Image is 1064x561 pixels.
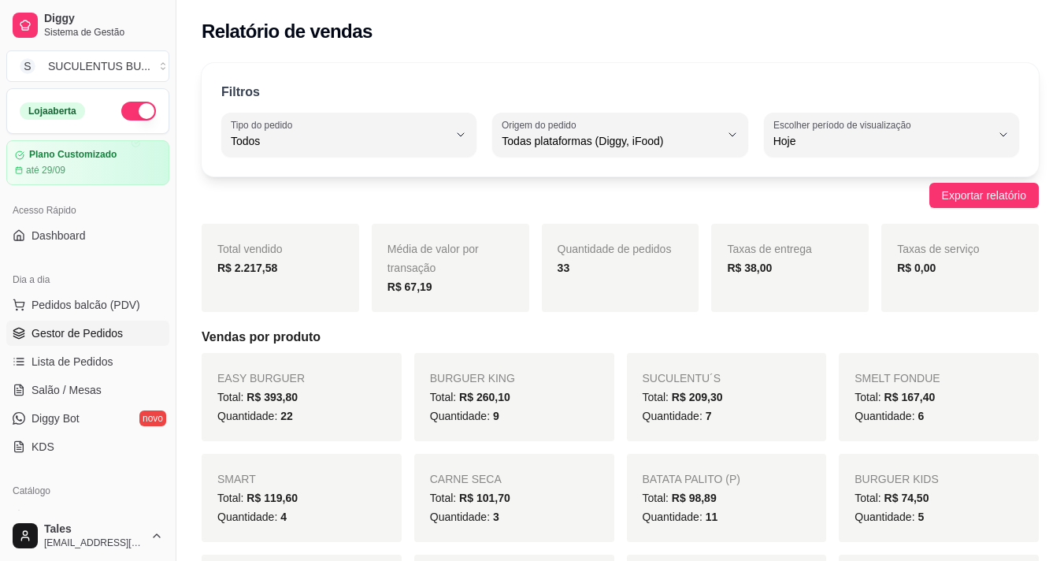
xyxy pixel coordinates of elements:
div: Dia a dia [6,267,169,292]
h2: Relatório de vendas [202,19,373,44]
button: Escolher período de visualizaçãoHoje [764,113,1019,157]
a: Salão / Mesas [6,377,169,403]
a: Produtos [6,503,169,529]
div: SUCULENTUS BU ... [48,58,150,74]
span: Diggy [44,12,163,26]
button: Pedidos balcão (PDV) [6,292,169,318]
span: Produtos [32,508,76,524]
label: Escolher período de visualização [773,118,916,132]
strong: 33 [558,262,570,274]
span: Quantidade: [217,511,287,523]
span: 11 [706,511,718,523]
article: até 29/09 [26,164,65,176]
span: Total: [430,391,510,403]
span: Quantidade: [430,410,499,422]
span: 5 [918,511,924,523]
span: Todas plataformas (Diggy, iFood) [502,133,719,149]
span: Quantidade: [855,410,924,422]
span: Exportar relatório [942,187,1026,204]
a: Gestor de Pedidos [6,321,169,346]
span: R$ 209,30 [672,391,723,403]
button: Origem do pedidoTodas plataformas (Diggy, iFood) [492,113,747,157]
span: Quantidade: [855,511,924,523]
span: Taxas de serviço [897,243,979,255]
span: EASY BURGUER [217,372,305,385]
a: Lista de Pedidos [6,349,169,374]
span: R$ 98,89 [672,492,717,504]
h5: Vendas por produto [202,328,1039,347]
span: 4 [280,511,287,523]
label: Origem do pedido [502,118,581,132]
span: S [20,58,35,74]
a: DiggySistema de Gestão [6,6,169,44]
span: Total: [217,391,298,403]
span: Diggy Bot [32,411,80,426]
span: [EMAIL_ADDRESS][DOMAIN_NAME] [44,537,144,549]
strong: R$ 2.217,58 [217,262,277,274]
span: Total: [643,391,723,403]
span: Quantidade: [430,511,499,523]
span: Total vendido [217,243,283,255]
span: Total: [643,492,717,504]
div: Catálogo [6,478,169,503]
div: Acesso Rápido [6,198,169,223]
button: Exportar relatório [929,183,1039,208]
span: SUCULENTU´S [643,372,721,385]
span: SMELT FONDUE [855,372,940,385]
span: Total: [430,492,510,504]
span: Salão / Mesas [32,382,102,398]
span: Total: [855,492,929,504]
span: Quantidade: [217,410,293,422]
span: R$ 74,50 [884,492,929,504]
span: Gestor de Pedidos [32,325,123,341]
span: BATATA PALITO (P) [643,473,740,485]
span: Pedidos balcão (PDV) [32,297,140,313]
p: Filtros [221,83,260,102]
button: Select a team [6,50,169,82]
span: Dashboard [32,228,86,243]
a: KDS [6,434,169,459]
span: Total: [217,492,298,504]
span: R$ 260,10 [459,391,510,403]
span: BURGUER KING [430,372,515,385]
strong: R$ 38,00 [727,262,772,274]
span: Quantidade de pedidos [558,243,672,255]
strong: R$ 0,00 [897,262,936,274]
span: Quantidade: [643,511,718,523]
a: Dashboard [6,223,169,248]
article: Plano Customizado [29,149,117,161]
span: CARNE SECA [430,473,502,485]
span: SMART [217,473,256,485]
span: Média de valor por transação [387,243,479,274]
span: R$ 167,40 [884,391,936,403]
span: Taxas de entrega [727,243,811,255]
span: 6 [918,410,924,422]
button: Tales[EMAIL_ADDRESS][DOMAIN_NAME] [6,517,169,555]
span: 9 [493,410,499,422]
label: Tipo do pedido [231,118,298,132]
span: 7 [706,410,712,422]
span: Sistema de Gestão [44,26,163,39]
span: Quantidade: [643,410,712,422]
span: 22 [280,410,293,422]
span: R$ 101,70 [459,492,510,504]
span: R$ 119,60 [247,492,298,504]
span: KDS [32,439,54,455]
span: Total: [855,391,935,403]
span: BURGUER KIDS [855,473,939,485]
span: Todos [231,133,448,149]
span: R$ 393,80 [247,391,298,403]
div: Loja aberta [20,102,85,120]
a: Plano Customizadoaté 29/09 [6,140,169,185]
button: Tipo do pedidoTodos [221,113,476,157]
a: Diggy Botnovo [6,406,169,431]
span: Lista de Pedidos [32,354,113,370]
button: Alterar Status [121,102,156,121]
span: 3 [493,511,499,523]
strong: R$ 67,19 [387,280,432,293]
span: Hoje [773,133,991,149]
span: Tales [44,522,144,537]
